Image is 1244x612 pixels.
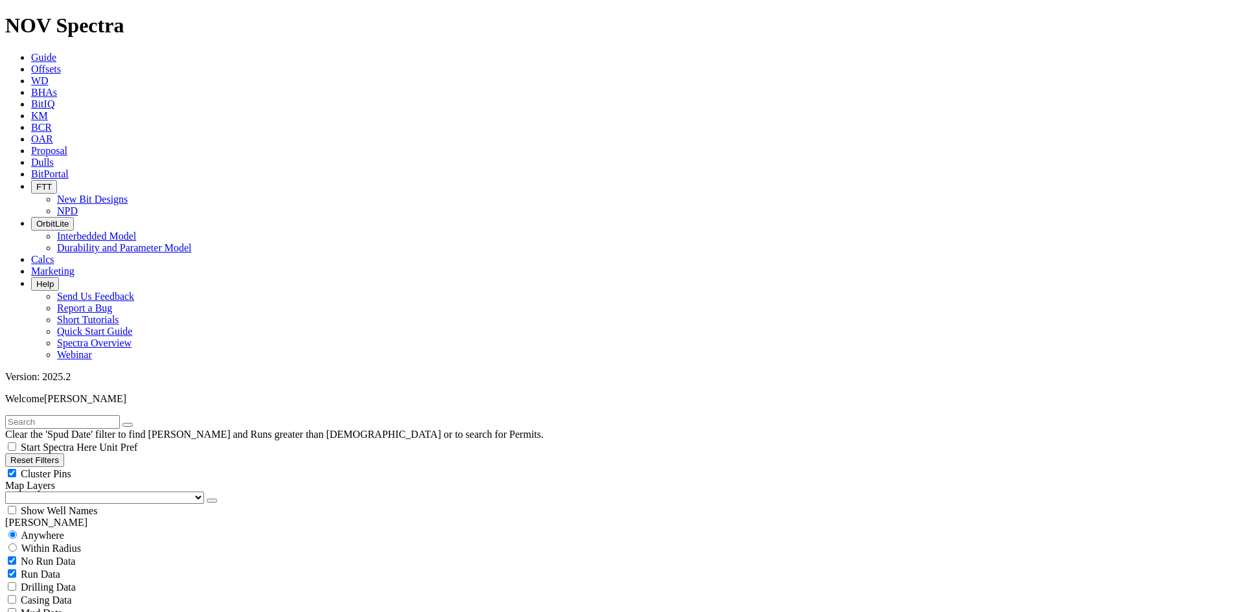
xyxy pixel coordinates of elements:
input: Start Spectra Here [8,442,16,451]
div: Version: 2025.2 [5,371,1239,383]
a: Send Us Feedback [57,291,134,302]
a: Short Tutorials [57,314,119,325]
span: Drilling Data [21,582,76,593]
a: Offsets [31,63,61,74]
a: BitPortal [31,168,69,179]
span: Start Spectra Here [21,442,97,453]
span: Cluster Pins [21,468,71,479]
a: BHAs [31,87,57,98]
input: Search [5,415,120,429]
a: New Bit Designs [57,194,128,205]
a: Proposal [31,145,67,156]
a: Webinar [57,349,92,360]
span: Unit Pref [99,442,137,453]
a: Interbedded Model [57,231,136,242]
span: Show Well Names [21,505,97,516]
span: Clear the 'Spud Date' filter to find [PERSON_NAME] and Runs greater than [DEMOGRAPHIC_DATA] or to... [5,429,544,440]
span: No Run Data [21,556,75,567]
button: Reset Filters [5,453,64,467]
a: BCR [31,122,52,133]
span: OrbitLite [36,219,69,229]
span: Casing Data [21,595,72,606]
a: Guide [31,52,56,63]
a: Quick Start Guide [57,326,132,337]
span: Within Radius [21,543,81,554]
a: NPD [57,205,78,216]
a: WD [31,75,49,86]
a: Durability and Parameter Model [57,242,192,253]
button: Help [31,277,59,291]
a: OAR [31,133,53,144]
div: [PERSON_NAME] [5,517,1239,528]
a: Dulls [31,157,54,168]
button: FTT [31,180,57,194]
a: BitIQ [31,98,54,109]
span: Help [36,279,54,289]
a: Report a Bug [57,302,112,313]
a: Spectra Overview [57,337,132,348]
a: Marketing [31,266,75,277]
a: KM [31,110,48,121]
span: Anywhere [21,530,64,541]
h1: NOV Spectra [5,14,1239,38]
span: Map Layers [5,480,55,491]
span: FTT [36,182,52,192]
a: Calcs [31,254,54,265]
span: [PERSON_NAME] [44,393,126,404]
p: Welcome [5,393,1239,405]
button: OrbitLite [31,217,74,231]
span: Run Data [21,569,60,580]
